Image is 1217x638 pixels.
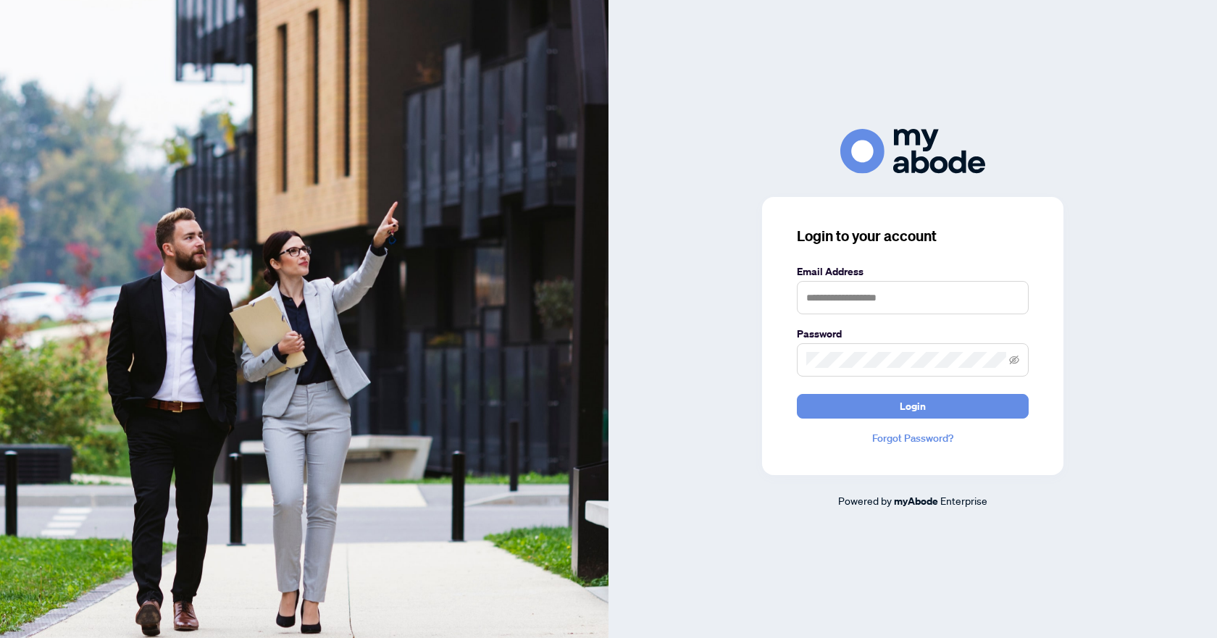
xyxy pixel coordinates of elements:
span: Powered by [838,494,892,507]
button: Login [797,394,1029,419]
label: Email Address [797,264,1029,280]
img: ma-logo [840,129,985,173]
span: Login [900,395,926,418]
a: Forgot Password? [797,430,1029,446]
a: myAbode [894,493,938,509]
label: Password [797,326,1029,342]
span: Enterprise [940,494,987,507]
h3: Login to your account [797,226,1029,246]
span: eye-invisible [1009,355,1019,365]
